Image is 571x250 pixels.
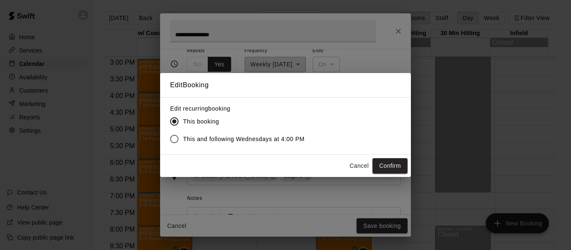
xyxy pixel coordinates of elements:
button: Confirm [372,158,408,174]
span: This and following Wednesdays at 4:00 PM [183,135,305,144]
span: This booking [183,117,219,126]
button: Cancel [346,158,372,174]
label: Edit recurring booking [170,104,311,113]
h2: Edit Booking [160,73,411,97]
